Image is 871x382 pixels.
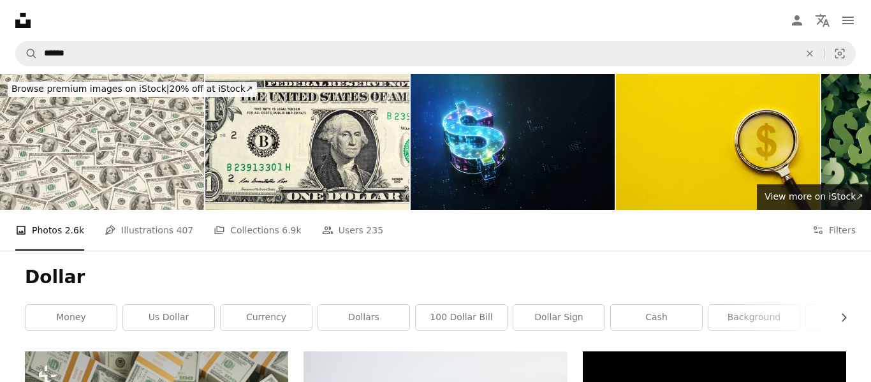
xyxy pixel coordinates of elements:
a: Collections 6.9k [214,210,301,251]
a: money [26,305,117,330]
a: 100 dollar bill [416,305,507,330]
span: 235 [366,223,383,237]
button: scroll list to the right [832,305,846,330]
span: 6.9k [282,223,301,237]
button: Language [810,8,835,33]
a: background [708,305,800,330]
a: Next [826,130,871,253]
form: Find visuals sitewide [15,41,856,66]
a: us dollar [123,305,214,330]
button: Menu [835,8,861,33]
button: Visual search [824,41,855,66]
a: Users 235 [322,210,383,251]
a: Log in / Sign up [784,8,810,33]
a: View more on iStock↗ [757,184,871,210]
img: Futuristic Digital Dollar Sign, Developments in the world of technology innovation [411,74,615,210]
span: View more on iStock ↗ [765,191,863,202]
span: 20% off at iStock ↗ [11,84,253,94]
a: dollar sign [513,305,604,330]
span: Browse premium images on iStock | [11,84,169,94]
img: Magnifying glass in front of Dollar sign [616,74,820,210]
span: 407 [177,223,194,237]
a: cash [611,305,702,330]
button: Search Unsplash [16,41,38,66]
a: dollars [318,305,409,330]
a: Home — Unsplash [15,13,31,28]
button: Filters [812,210,856,251]
button: Clear [796,41,824,66]
img: A close-up of a part of a $1 bill. View from above. One US dollar. The American national currency... [205,74,409,210]
h1: Dollar [25,266,846,289]
a: Illustrations 407 [105,210,193,251]
a: currency [221,305,312,330]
